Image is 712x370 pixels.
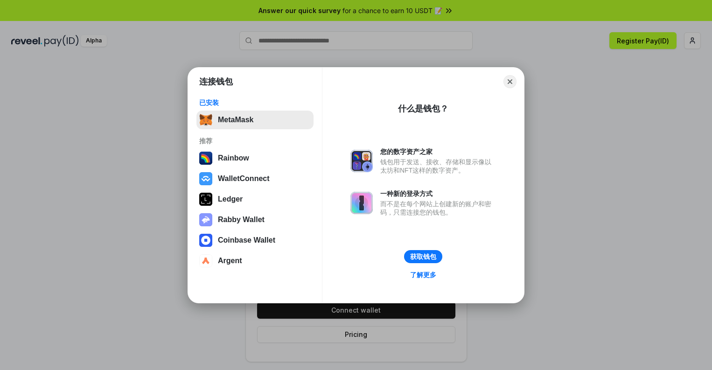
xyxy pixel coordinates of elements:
div: Argent [218,257,242,265]
div: 您的数字资产之家 [380,147,496,156]
button: Close [503,75,517,88]
div: Rainbow [218,154,249,162]
img: svg+xml,%3Csvg%20xmlns%3D%22http%3A%2F%2Fwww.w3.org%2F2000%2Fsvg%22%20fill%3D%22none%22%20viewBox... [350,192,373,214]
a: 了解更多 [405,269,442,281]
div: 已安装 [199,98,311,107]
img: svg+xml,%3Csvg%20xmlns%3D%22http%3A%2F%2Fwww.w3.org%2F2000%2Fsvg%22%20width%3D%2228%22%20height%3... [199,193,212,206]
div: 获取钱包 [410,252,436,261]
button: MetaMask [196,111,314,129]
h1: 连接钱包 [199,76,233,87]
div: 一种新的登录方式 [380,189,496,198]
button: Rabby Wallet [196,210,314,229]
div: WalletConnect [218,175,270,183]
img: svg+xml,%3Csvg%20xmlns%3D%22http%3A%2F%2Fwww.w3.org%2F2000%2Fsvg%22%20fill%3D%22none%22%20viewBox... [350,150,373,172]
button: Coinbase Wallet [196,231,314,250]
button: Argent [196,251,314,270]
img: svg+xml,%3Csvg%20width%3D%2228%22%20height%3D%2228%22%20viewBox%3D%220%200%2028%2028%22%20fill%3D... [199,234,212,247]
button: Rainbow [196,149,314,168]
div: Coinbase Wallet [218,236,275,244]
div: Ledger [218,195,243,203]
img: svg+xml,%3Csvg%20width%3D%22120%22%20height%3D%22120%22%20viewBox%3D%220%200%20120%20120%22%20fil... [199,152,212,165]
img: svg+xml,%3Csvg%20width%3D%2228%22%20height%3D%2228%22%20viewBox%3D%220%200%2028%2028%22%20fill%3D... [199,254,212,267]
div: 了解更多 [410,271,436,279]
div: 推荐 [199,137,311,145]
div: 什么是钱包？ [398,103,448,114]
div: MetaMask [218,116,253,124]
button: 获取钱包 [404,250,442,263]
button: Ledger [196,190,314,209]
img: svg+xml,%3Csvg%20width%3D%2228%22%20height%3D%2228%22%20viewBox%3D%220%200%2028%2028%22%20fill%3D... [199,172,212,185]
div: 钱包用于发送、接收、存储和显示像以太坊和NFT这样的数字资产。 [380,158,496,175]
img: svg+xml,%3Csvg%20xmlns%3D%22http%3A%2F%2Fwww.w3.org%2F2000%2Fsvg%22%20fill%3D%22none%22%20viewBox... [199,213,212,226]
div: Rabby Wallet [218,216,265,224]
button: WalletConnect [196,169,314,188]
div: 而不是在每个网站上创建新的账户和密码，只需连接您的钱包。 [380,200,496,216]
img: svg+xml,%3Csvg%20fill%3D%22none%22%20height%3D%2233%22%20viewBox%3D%220%200%2035%2033%22%20width%... [199,113,212,126]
